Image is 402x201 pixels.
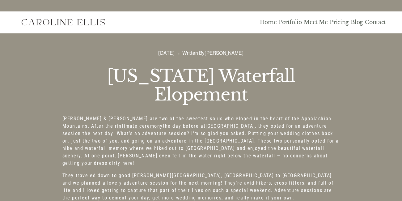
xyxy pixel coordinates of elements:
[62,67,340,104] h1: [US_STATE] Waterfall Elopement
[205,50,243,56] a: [PERSON_NAME]
[365,19,386,26] a: Contact
[158,50,175,56] span: [DATE]
[182,49,243,57] div: Written By
[205,123,255,129] a: [GEOGRAPHIC_DATA]
[16,15,110,30] img: Western North Carolina Faith Based Elopement Photographer
[62,115,340,167] p: [PERSON_NAME] & [PERSON_NAME] are two of the sweetest souls who eloped in the heart of the Appala...
[117,123,163,129] a: intimate ceremony
[304,19,328,26] a: Meet Me
[351,19,363,26] a: Blog
[260,19,277,26] a: Home
[330,19,349,26] a: Pricing
[279,19,302,26] a: Portfolio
